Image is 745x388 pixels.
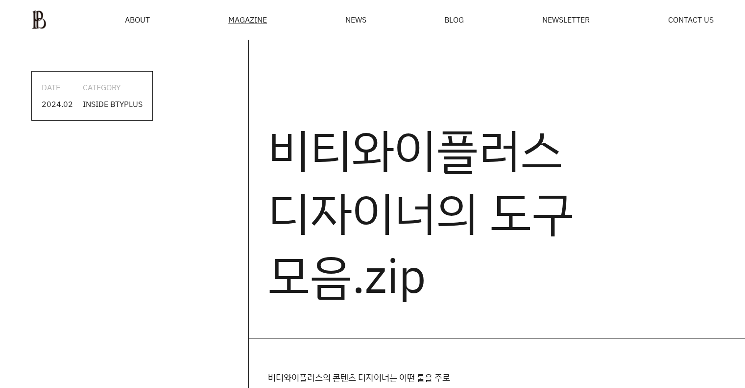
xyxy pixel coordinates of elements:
[42,98,73,111] div: 2024.02
[228,16,267,24] div: MAGAZINE
[42,81,73,94] div: DATE
[248,40,745,338] h2: 비티와이플러스 디자이너의 도구 모음.zip
[444,16,464,24] a: BLOG
[83,81,143,94] div: CATEGORY
[31,10,47,29] img: ba379d5522eb3.png
[345,16,366,24] a: NEWS
[542,16,590,24] a: NEWSLETTER
[125,16,150,24] a: ABOUT
[668,16,714,24] a: CONTACT US
[83,98,143,111] div: INSIDE BTYPLUS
